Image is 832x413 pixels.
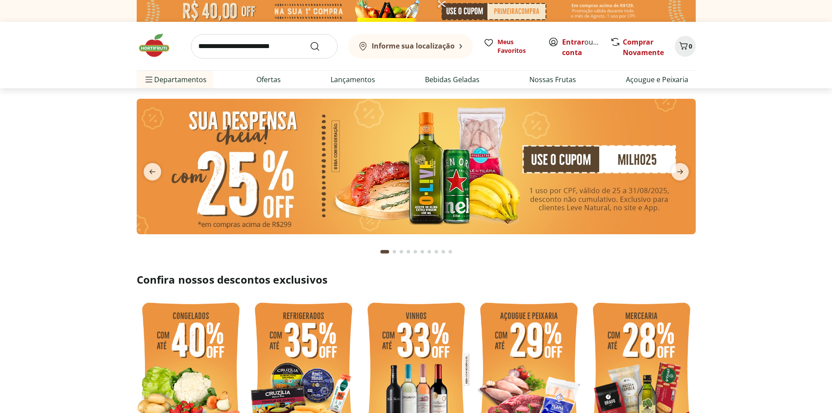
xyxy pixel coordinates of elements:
a: Açougue e Peixaria [626,74,688,85]
button: Go to page 10 from fs-carousel [447,241,454,262]
button: Informe sua localização [348,34,473,59]
a: Criar conta [562,37,610,57]
a: Meus Favoritos [483,38,538,55]
a: Lançamentos [331,74,375,85]
span: Meus Favoritos [497,38,538,55]
button: Go to page 4 from fs-carousel [405,241,412,262]
button: Carrinho [675,36,696,57]
b: Informe sua localização [372,41,455,51]
button: Go to page 9 from fs-carousel [440,241,447,262]
img: cupom [137,99,696,234]
button: Go to page 2 from fs-carousel [391,241,398,262]
a: Ofertas [256,74,281,85]
h2: Confira nossos descontos exclusivos [137,273,696,287]
a: Nossas Frutas [529,74,576,85]
button: Go to page 6 from fs-carousel [419,241,426,262]
span: Departamentos [144,69,207,90]
button: Menu [144,69,154,90]
button: next [664,163,696,180]
span: 0 [689,42,692,50]
span: ou [562,37,601,58]
button: Go to page 8 from fs-carousel [433,241,440,262]
button: Current page from fs-carousel [379,241,391,262]
button: Go to page 7 from fs-carousel [426,241,433,262]
a: Entrar [562,37,584,47]
button: Go to page 5 from fs-carousel [412,241,419,262]
button: Go to page 3 from fs-carousel [398,241,405,262]
input: search [191,34,338,59]
a: Comprar Novamente [623,37,664,57]
img: Hortifruti [137,32,180,59]
button: previous [137,163,168,180]
button: Submit Search [310,41,331,52]
a: Bebidas Geladas [425,74,480,85]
